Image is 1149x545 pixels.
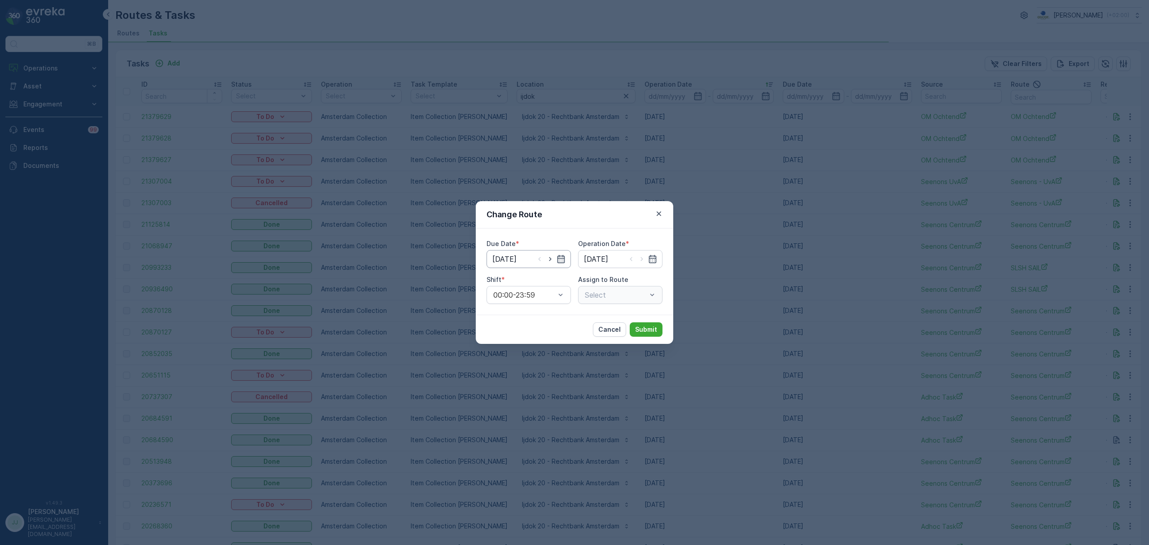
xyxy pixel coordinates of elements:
label: Due Date [487,240,516,247]
label: Shift [487,276,501,283]
input: dd/mm/yyyy [578,250,662,268]
button: Submit [630,322,662,337]
p: Change Route [487,208,542,221]
label: Assign to Route [578,276,628,283]
input: dd/mm/yyyy [487,250,571,268]
p: Submit [635,325,657,334]
p: Cancel [598,325,621,334]
button: Cancel [593,322,626,337]
label: Operation Date [578,240,626,247]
